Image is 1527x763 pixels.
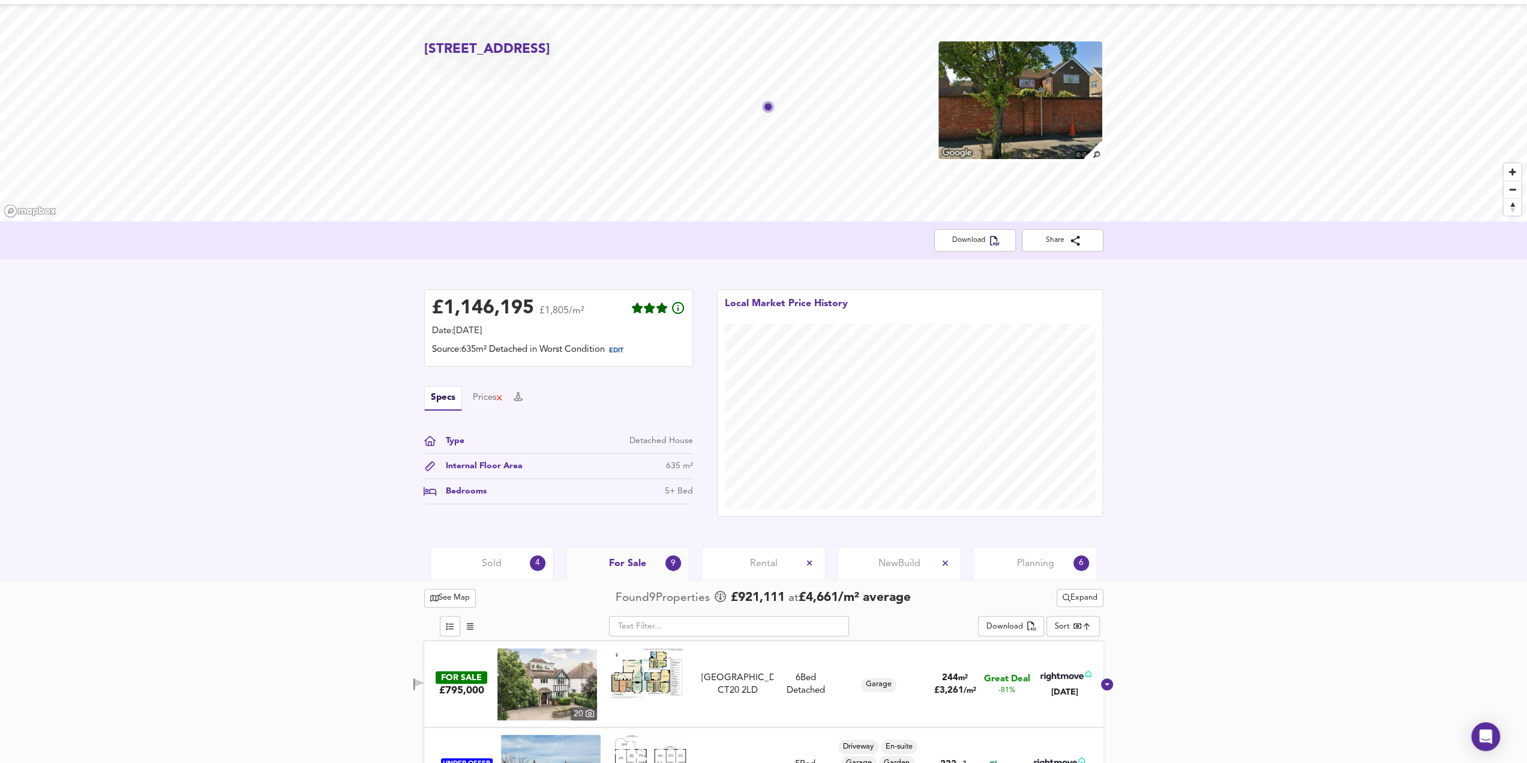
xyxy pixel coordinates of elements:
[424,589,476,608] button: See Map
[937,40,1103,160] img: property
[539,306,584,324] span: £1,805/m²
[616,590,713,606] div: Found 9 Propert ies
[978,616,1043,636] div: split button
[861,679,896,690] span: Garage
[609,616,849,636] input: Text Filter...
[1063,591,1097,605] span: Expand
[788,593,799,604] span: at
[963,687,976,695] span: / m²
[436,485,487,498] div: Bedrooms
[1100,677,1114,692] svg: Show Details
[432,343,685,359] div: Source: 635m² Detached in Worst Condition
[4,204,56,218] a: Mapbox homepage
[934,686,976,695] span: £ 3,261
[497,648,597,720] a: property thumbnail 20
[1038,686,1091,698] div: [DATE]
[611,648,683,698] img: Floorplan
[432,325,685,338] div: Date: [DATE]
[1057,589,1103,608] button: Expand
[497,648,597,720] img: property thumbnail
[609,557,646,570] span: For Sale
[1016,557,1054,570] span: Planning
[436,671,487,684] div: FOR SALE
[725,297,848,324] div: Local Market Price History
[1031,234,1094,247] span: Share
[1046,616,1100,636] div: Sort
[665,555,681,571] div: 9
[482,557,502,570] span: Sold
[838,741,878,752] span: Driveway
[430,591,470,605] span: See Map
[881,741,917,752] span: En-suite
[1082,140,1103,161] img: search
[799,591,911,604] span: £ 4,661 / m² average
[665,485,693,498] div: 5+ Bed
[1504,181,1521,198] button: Zoom out
[958,674,968,682] span: m²
[1057,589,1103,608] div: split button
[861,678,896,692] div: Garage
[731,589,785,607] span: £ 921,111
[986,620,1022,634] div: Download
[942,674,958,683] span: 244
[1504,163,1521,181] button: Zoom in
[838,740,878,754] div: Driveway
[571,707,597,720] div: 20
[439,684,484,697] div: £795,000
[750,557,778,570] span: Rental
[1022,229,1103,252] button: Share
[436,435,464,447] div: Type
[878,557,920,570] span: New Build
[1504,198,1521,216] button: Reset bearing to north
[530,555,545,571] div: 4
[1471,722,1500,751] div: Open Intercom Messenger
[881,740,917,754] div: En-suite
[666,460,693,472] div: 635 m²
[978,616,1043,636] button: Download
[1504,199,1521,216] span: Reset bearing to north
[424,641,1103,728] div: FOR SALE£795,000 property thumbnail 20 Floorplan[GEOGRAPHIC_DATA], CT20 2LD6Bed DetachedGarage244...
[778,672,833,698] div: 6 Bed Detached
[436,460,523,472] div: Internal Floor Area
[934,229,1016,252] button: Download
[1055,621,1070,632] div: Sort
[998,686,1015,696] span: -81%
[473,391,503,405] button: Prices
[944,234,1006,247] span: Download
[984,673,1030,686] span: Great Deal
[432,300,534,318] div: £ 1,146,195
[1073,555,1089,571] div: 6
[424,386,462,411] button: Specs
[424,40,550,59] h2: [STREET_ADDRESS]
[701,672,773,698] div: [GEOGRAPHIC_DATA], CT20 2LD
[629,435,693,447] div: Detached House
[609,348,623,354] span: EDIT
